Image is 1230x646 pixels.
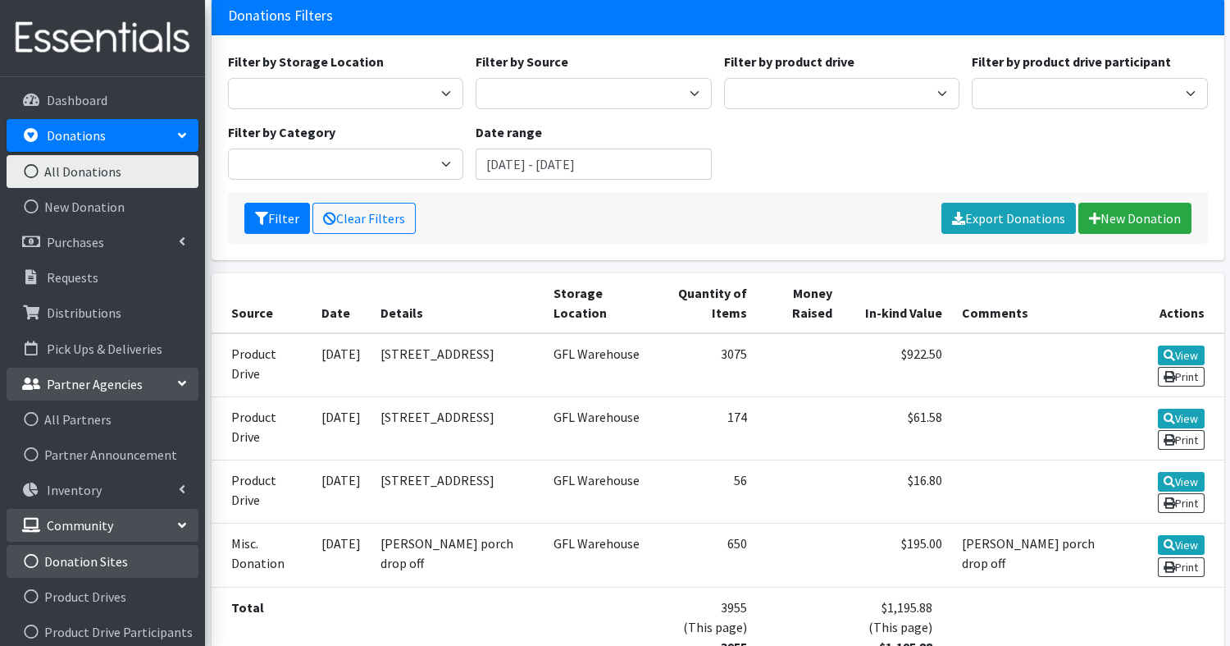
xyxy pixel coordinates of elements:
a: Donation Sites [7,545,198,578]
a: View [1158,472,1205,492]
th: Details [371,273,544,333]
th: Quantity of Items [652,273,757,333]
a: Export Donations [941,203,1076,234]
a: Dashboard [7,84,198,117]
td: GFL Warehouse [544,460,652,524]
th: Actions [1118,273,1223,333]
a: Print [1158,367,1205,387]
td: [STREET_ADDRESS] [371,333,544,397]
p: Inventory [47,482,102,498]
a: View [1158,535,1205,555]
td: GFL Warehouse [544,333,652,397]
button: Filter [244,203,310,234]
a: Clear Filters [312,203,416,234]
a: Inventory [7,474,198,506]
a: Partner Agencies [7,368,198,401]
td: Product Drive [212,333,312,397]
th: Source [212,273,312,333]
td: GFL Warehouse [544,524,652,587]
td: Product Drive [212,396,312,460]
td: [PERSON_NAME] porch drop off [952,524,1118,587]
label: Date range [476,122,542,142]
td: Misc. Donation [212,524,312,587]
p: Purchases [47,234,104,250]
p: Dashboard [47,92,107,108]
td: $16.80 [842,460,952,524]
p: Partner Agencies [47,376,143,392]
a: Community [7,509,198,542]
td: $61.58 [842,396,952,460]
td: [PERSON_NAME] porch drop off [371,524,544,587]
a: Print [1158,493,1205,513]
a: Product Drives [7,580,198,613]
td: [DATE] [312,524,371,587]
td: Product Drive [212,460,312,524]
td: 650 [652,524,757,587]
a: All Donations [7,155,198,188]
h3: Donations Filters [228,7,333,25]
th: Date [312,273,371,333]
strong: Total [231,599,264,616]
a: All Partners [7,403,198,436]
td: $922.50 [842,333,952,397]
a: Requests [7,261,198,294]
td: 56 [652,460,757,524]
p: Requests [47,269,98,286]
a: Pick Ups & Deliveries [7,332,198,365]
td: 174 [652,396,757,460]
a: Partner Announcement [7,438,198,471]
td: [DATE] [312,460,371,524]
a: New Donation [1078,203,1191,234]
label: Filter by Source [476,52,568,71]
label: Filter by product drive participant [972,52,1171,71]
th: In-kind Value [842,273,952,333]
a: New Donation [7,190,198,223]
p: Pick Ups & Deliveries [47,341,162,357]
a: Print [1158,557,1205,577]
label: Filter by product drive [724,52,854,71]
td: [STREET_ADDRESS] [371,396,544,460]
p: Distributions [47,305,121,321]
th: Storage Location [544,273,652,333]
td: 3075 [652,333,757,397]
a: View [1158,346,1205,365]
a: View [1158,409,1205,428]
input: January 1, 2011 - December 31, 2011 [476,149,712,180]
a: Donations [7,119,198,152]
td: [DATE] [312,333,371,397]
th: Money Raised [757,273,842,333]
label: Filter by Category [228,122,335,142]
a: Purchases [7,226,198,259]
td: [DATE] [312,396,371,460]
td: $195.00 [842,524,952,587]
td: GFL Warehouse [544,396,652,460]
img: HumanEssentials [7,11,198,66]
a: Distributions [7,296,198,329]
p: Community [47,517,113,534]
label: Filter by Storage Location [228,52,384,71]
p: Donations [47,127,106,144]
a: Print [1158,430,1205,450]
th: Comments [952,273,1118,333]
td: [STREET_ADDRESS] [371,460,544,524]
